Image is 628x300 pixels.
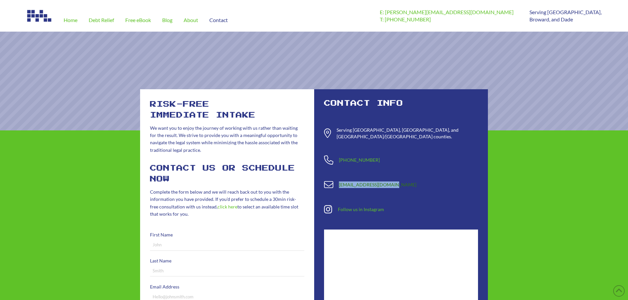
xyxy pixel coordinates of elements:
h2: Contact Info [324,99,478,108]
h2: Contact Us or Schedule Now [150,163,304,185]
a: Follow us in Instagram [338,206,384,212]
input: Smith [150,265,304,277]
label: First Name [150,231,304,239]
p: Complete the form below and we will reach back out to you with the information you have provided.... [150,188,304,218]
a: Contact [204,9,233,32]
span: Contact [209,17,228,23]
span: Home [64,17,77,23]
span: We want you to enjoy the journey of working with us rather than waiting for the result. We strive... [150,125,298,153]
a: About [178,9,204,32]
a: Back to Top [613,285,625,297]
a: [PHONE_NUMBER] [339,157,380,163]
div: Serving [GEOGRAPHIC_DATA], [GEOGRAPHIC_DATA], and [GEOGRAPHIC_DATA]/[GEOGRAPHIC_DATA] counties. [337,127,478,140]
a: E: [PERSON_NAME][EMAIL_ADDRESS][DOMAIN_NAME] [380,9,514,15]
a: [EMAIL_ADDRESS][DOMAIN_NAME] [339,182,416,187]
span: Debt Relief [89,17,114,23]
span: Free eBook [125,17,151,23]
a: click here [218,204,237,209]
h2: risk-free immediate intake [150,99,304,121]
a: Free eBook [120,9,157,32]
input: John [150,239,304,251]
p: Serving [GEOGRAPHIC_DATA], Broward, and Dade [529,9,602,23]
span: Blog [162,17,172,23]
a: T: [PHONE_NUMBER] [380,16,431,22]
span: About [184,17,198,23]
a: Blog [157,9,178,32]
img: Image [26,9,53,23]
label: Last Name [150,257,304,265]
a: Home [58,9,83,32]
a: Debt Relief [83,9,120,32]
label: Email Address [150,283,304,291]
